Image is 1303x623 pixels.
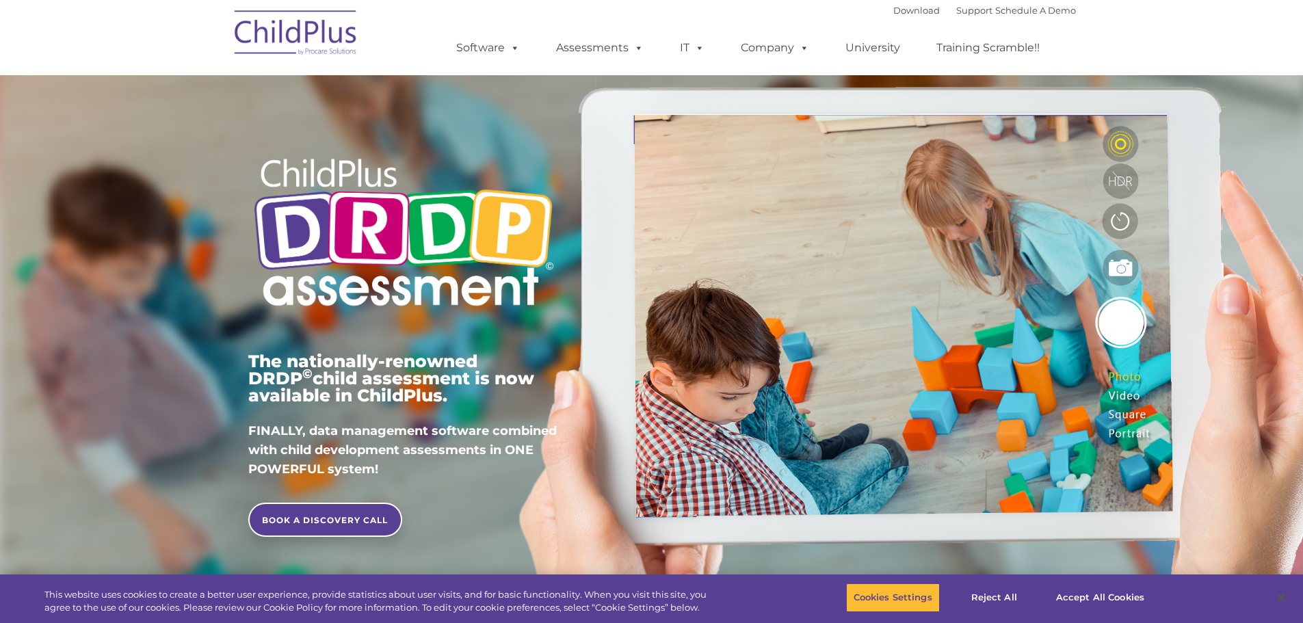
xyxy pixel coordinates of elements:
[893,5,940,16] a: Download
[248,140,559,329] img: Copyright - DRDP Logo Light
[956,5,992,16] a: Support
[248,503,402,537] a: BOOK A DISCOVERY CALL
[1049,583,1152,612] button: Accept All Cookies
[893,5,1076,16] font: |
[248,423,557,477] span: FINALLY, data management software combined with child development assessments in ONE POWERFUL sys...
[443,34,534,62] a: Software
[846,583,940,612] button: Cookies Settings
[951,583,1037,612] button: Reject All
[923,34,1053,62] a: Training Scramble!!
[228,1,365,69] img: ChildPlus by Procare Solutions
[727,34,823,62] a: Company
[44,588,717,615] div: This website uses cookies to create a better user experience, provide statistics about user visit...
[302,366,313,382] sup: ©
[1266,583,1296,613] button: Close
[542,34,657,62] a: Assessments
[995,5,1076,16] a: Schedule A Demo
[248,351,534,406] span: The nationally-renowned DRDP child assessment is now available in ChildPlus.
[666,34,718,62] a: IT
[832,34,914,62] a: University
